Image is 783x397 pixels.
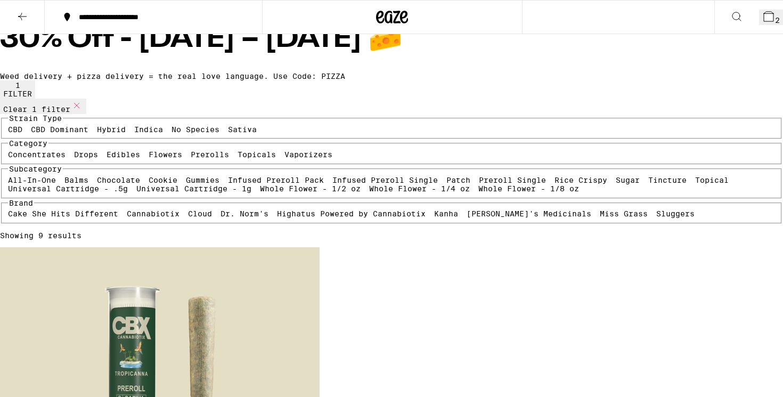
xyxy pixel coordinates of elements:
label: Concentrates [8,150,66,159]
legend: Category [8,139,48,148]
label: Whole Flower - 1/4 oz [369,184,470,193]
legend: Strain Type [8,114,63,123]
button: 2 [759,10,783,25]
label: Whole Flower - 1/2 oz [260,184,361,193]
label: Miss Grass [600,209,648,218]
label: Patch [446,176,470,184]
label: Sugar [616,176,640,184]
label: Gummies [186,176,219,184]
label: All-In-One [8,176,56,184]
label: Cookie [149,176,177,184]
label: CBD Dominant [31,125,88,134]
label: Rice Crispy [554,176,607,184]
label: Sluggers [656,209,695,218]
span: 2 [775,16,780,25]
label: Cannabiotix [127,209,180,218]
label: Hybrid [97,125,126,134]
label: Flowers [149,150,182,159]
label: Dr. Norm's [221,209,268,218]
label: [PERSON_NAME]'s Medicinals [467,209,591,218]
label: Balms [64,176,88,184]
label: Topicals [238,150,276,159]
label: Cloud [188,209,212,218]
label: Vaporizers [284,150,332,159]
label: No Species [172,125,219,134]
label: Tincture [648,176,687,184]
label: Topical [695,176,729,184]
label: Preroll Single [479,176,546,184]
label: Kanha [434,209,458,218]
label: Chocolate [97,176,140,184]
label: Universal Cartridge - .5g [8,184,128,193]
label: Infused Preroll Pack [228,176,324,184]
label: Indica [134,125,163,134]
label: Whole Flower - 1/8 oz [478,184,579,193]
label: Infused Preroll Single [332,176,438,184]
legend: Subcategory [8,165,63,173]
label: Highatus Powered by Cannabiotix [277,209,426,218]
label: Sativa [228,125,257,134]
label: Cake She Hits Different [8,209,118,218]
label: Edibles [107,150,140,159]
label: Universal Cartridge - 1g [136,184,251,193]
label: Drops [74,150,98,159]
label: CBD [8,125,22,134]
div: 1 [3,81,32,90]
label: Prerolls [191,150,229,159]
legend: Brand [8,199,34,207]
